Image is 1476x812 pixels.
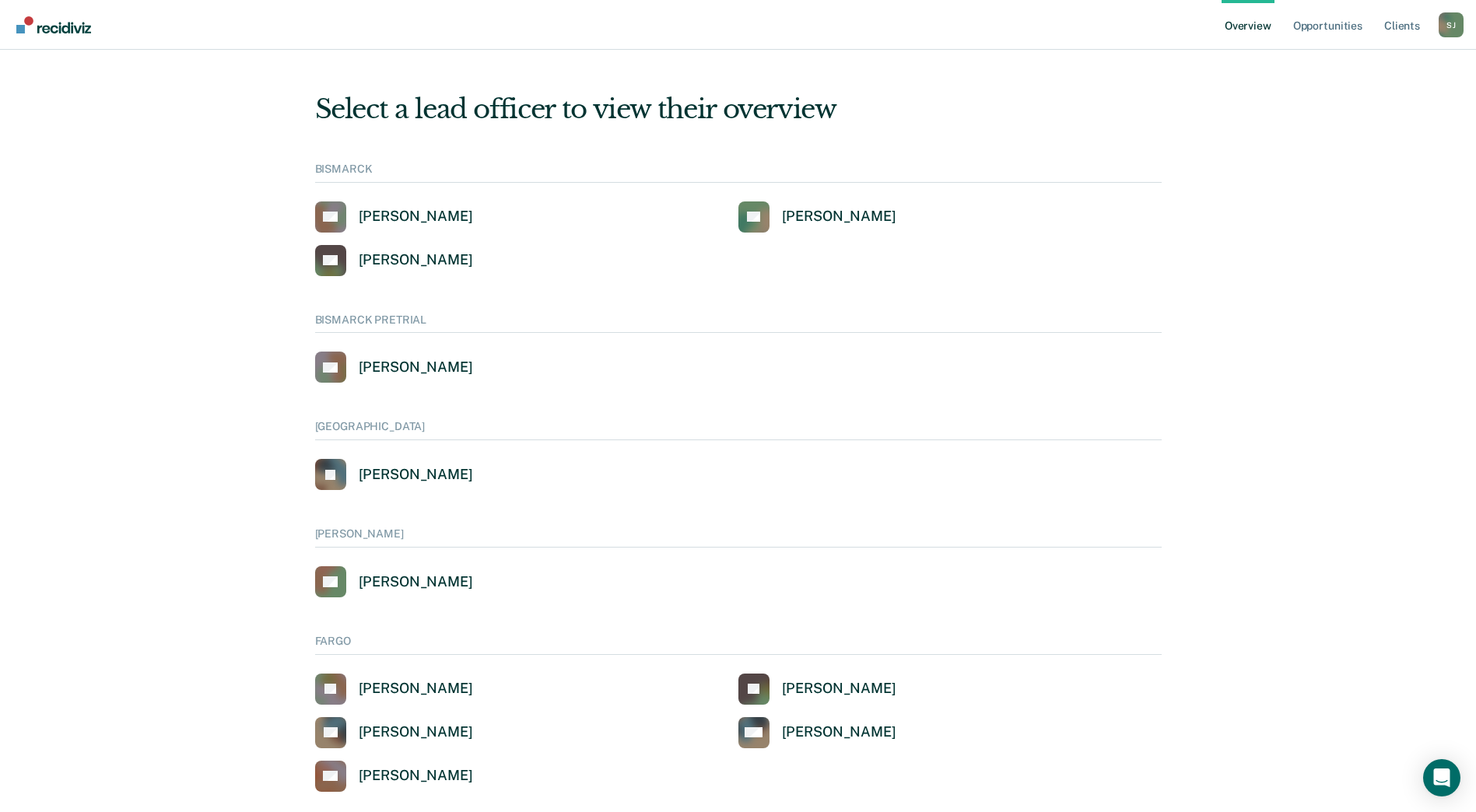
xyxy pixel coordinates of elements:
a: [PERSON_NAME] [315,566,473,597]
div: BISMARCK PRETRIAL [315,313,1162,334]
div: FARGO [315,635,1162,655]
button: Profile dropdown button [1439,12,1464,37]
a: [PERSON_NAME] [315,352,473,383]
div: [GEOGRAPHIC_DATA] [315,420,1162,440]
a: [PERSON_NAME] [315,201,473,233]
div: [PERSON_NAME] [359,723,473,741]
div: [PERSON_NAME] [359,466,473,484]
div: S J [1439,12,1464,37]
div: [PERSON_NAME] [315,527,1162,548]
div: Open Intercom Messenger [1423,759,1460,796]
a: [PERSON_NAME] [315,245,473,276]
div: [PERSON_NAME] [359,573,473,591]
div: [PERSON_NAME] [782,680,896,698]
div: [PERSON_NAME] [359,251,473,269]
div: [PERSON_NAME] [359,208,473,226]
div: [PERSON_NAME] [782,208,896,226]
div: [PERSON_NAME] [359,359,473,376]
div: [PERSON_NAME] [782,723,896,741]
img: Recidiviz [16,16,91,33]
a: [PERSON_NAME] [738,201,896,233]
a: [PERSON_NAME] [738,717,896,748]
a: [PERSON_NAME] [315,674,473,705]
a: [PERSON_NAME] [315,459,473,490]
div: [PERSON_NAME] [359,767,473,785]
div: BISMARCK [315,163,1162,183]
a: [PERSON_NAME] [738,674,896,705]
div: [PERSON_NAME] [359,680,473,698]
div: Select a lead officer to view their overview [315,93,1162,125]
a: [PERSON_NAME] [315,717,473,748]
a: [PERSON_NAME] [315,761,473,792]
